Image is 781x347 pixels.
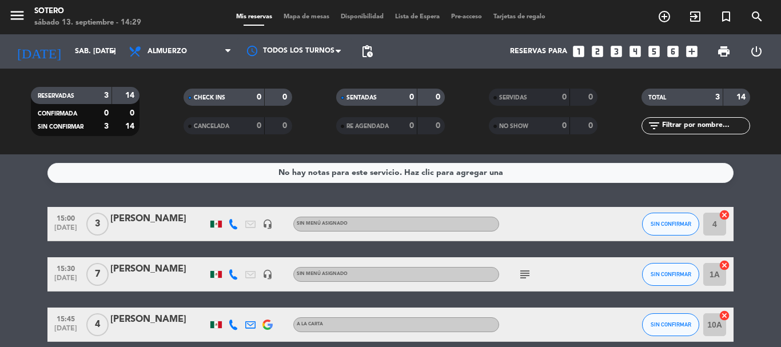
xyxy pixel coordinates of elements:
[278,14,335,20] span: Mapa de mesas
[409,122,414,130] strong: 0
[282,93,289,101] strong: 0
[104,109,109,117] strong: 0
[590,44,605,59] i: looks_two
[658,10,671,23] i: add_circle_outline
[335,14,389,20] span: Disponibilidad
[499,123,528,129] span: NO SHOW
[86,313,109,336] span: 4
[9,7,26,28] button: menu
[230,14,278,20] span: Mis reservas
[719,10,733,23] i: turned_in_not
[106,45,120,58] i: arrow_drop_down
[346,95,377,101] span: SENTADAS
[51,224,80,237] span: [DATE]
[9,7,26,24] i: menu
[628,44,643,59] i: looks_4
[278,166,503,180] div: No hay notas para este servicio. Haz clic para agregar una
[110,312,208,327] div: [PERSON_NAME]
[609,44,624,59] i: looks_3
[436,122,443,130] strong: 0
[38,93,74,99] span: RESERVADAS
[110,212,208,226] div: [PERSON_NAME]
[740,34,772,69] div: LOG OUT
[38,111,77,117] span: CONFIRMADA
[661,119,750,132] input: Filtrar por nombre...
[719,260,730,271] i: cancel
[360,45,374,58] span: pending_actions
[51,312,80,325] span: 15:45
[104,122,109,130] strong: 3
[257,93,261,101] strong: 0
[262,320,273,330] img: google-logo.png
[750,10,764,23] i: search
[51,274,80,288] span: [DATE]
[262,219,273,229] i: headset_mic
[86,263,109,286] span: 7
[642,263,699,286] button: SIN CONFIRMAR
[750,45,763,58] i: power_settings_new
[647,44,662,59] i: looks_5
[510,47,567,55] span: Reservas para
[104,91,109,99] strong: 3
[125,91,137,99] strong: 14
[297,272,348,276] span: Sin menú asignado
[445,14,488,20] span: Pre-acceso
[34,6,141,17] div: Sotero
[666,44,680,59] i: looks_6
[297,221,348,226] span: Sin menú asignado
[715,93,720,101] strong: 3
[51,261,80,274] span: 15:30
[86,213,109,236] span: 3
[9,39,69,64] i: [DATE]
[499,95,527,101] span: SERVIDAS
[717,45,731,58] span: print
[736,93,748,101] strong: 14
[297,322,323,326] span: A la carta
[642,213,699,236] button: SIN CONFIRMAR
[571,44,586,59] i: looks_one
[651,221,691,227] span: SIN CONFIRMAR
[130,109,137,117] strong: 0
[436,93,443,101] strong: 0
[34,17,141,29] div: sábado 13. septiembre - 14:29
[346,123,389,129] span: RE AGENDADA
[518,268,532,281] i: subject
[588,122,595,130] strong: 0
[125,122,137,130] strong: 14
[194,123,229,129] span: CANCELADA
[562,122,567,130] strong: 0
[562,93,567,101] strong: 0
[688,10,702,23] i: exit_to_app
[51,211,80,224] span: 15:00
[389,14,445,20] span: Lista de Espera
[588,93,595,101] strong: 0
[488,14,551,20] span: Tarjetas de regalo
[409,93,414,101] strong: 0
[51,325,80,338] span: [DATE]
[194,95,225,101] span: CHECK INS
[38,124,83,130] span: SIN CONFIRMAR
[684,44,699,59] i: add_box
[719,209,730,221] i: cancel
[148,47,187,55] span: Almuerzo
[257,122,261,130] strong: 0
[719,310,730,321] i: cancel
[651,271,691,277] span: SIN CONFIRMAR
[648,95,666,101] span: TOTAL
[262,269,273,280] i: headset_mic
[642,313,699,336] button: SIN CONFIRMAR
[651,321,691,328] span: SIN CONFIRMAR
[282,122,289,130] strong: 0
[110,262,208,277] div: [PERSON_NAME]
[647,119,661,133] i: filter_list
